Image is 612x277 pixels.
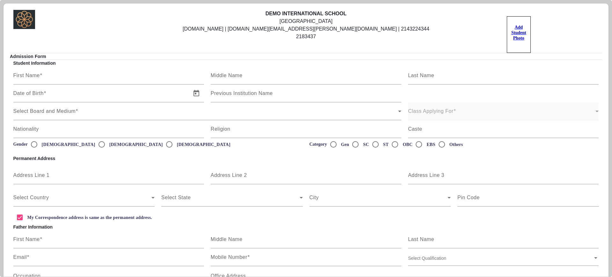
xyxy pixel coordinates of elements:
[108,142,163,147] label: [DEMOGRAPHIC_DATA]
[211,128,401,135] input: Religion
[408,73,434,78] mat-label: Last Name
[266,11,347,16] b: DEMO INTERNATIONAL SCHOOL
[13,224,53,230] b: Father Information
[211,73,243,78] mat-label: Middle Name
[13,128,204,135] input: Nationality
[362,142,369,147] label: SC
[408,74,599,82] input: Last Name
[408,128,599,135] input: Caste
[408,126,422,132] mat-label: Caste
[310,195,319,200] mat-label: City
[13,195,49,200] mat-label: Select Country
[40,142,95,147] label: [DEMOGRAPHIC_DATA]
[13,238,204,246] input: First Name*
[13,156,55,161] b: Permanent Address
[401,142,412,147] label: OBC
[161,195,191,200] mat-label: Select State
[211,254,247,260] mat-label: Mobile Number
[211,238,401,246] input: Middle Name
[211,256,401,264] input: Mobile Number
[13,126,39,132] mat-label: Nationality
[408,172,444,178] mat-label: Address Line 3
[112,18,500,25] div: [GEOGRAPHIC_DATA]
[26,215,152,220] label: My Correspondence address is same as the permanent address.
[13,10,35,29] img: abdd4561-dfa5-4bc5-9f22-bd710a8d2831
[211,172,247,178] mat-label: Address Line 2
[310,142,327,147] label: Category
[13,110,398,118] span: Select Board and Medium
[211,92,401,100] input: Previous Institution Name
[457,195,480,200] mat-label: Pin Code
[408,237,434,242] mat-label: Last Name
[176,142,230,147] label: [DEMOGRAPHIC_DATA]
[189,86,204,101] button: Open calendar
[112,33,500,40] div: 2183437
[13,92,187,100] input: Date of Birth
[211,74,401,82] input: Middle Name
[13,73,40,78] mat-label: First Name
[382,142,389,147] label: ST
[13,237,40,242] mat-label: First Name
[13,142,28,147] label: Gender
[457,196,599,204] input: Pin Code
[211,174,401,182] input: Address Line 2
[13,108,76,114] mat-label: Select Board and Medium
[13,91,44,96] mat-label: Date of Birth
[13,172,50,178] mat-label: Address Line 1
[10,54,46,59] b: Admission Form
[211,237,243,242] mat-label: Middle Name
[112,25,500,33] div: [DOMAIN_NAME] | [DOMAIN_NAME][EMAIL_ADDRESS][PERSON_NAME][DOMAIN_NAME] | 2143224344
[13,174,204,182] input: Address Line 1
[408,174,599,182] input: Address Line 3
[13,61,56,66] b: Student Information
[448,142,463,147] label: Others
[211,126,230,132] mat-label: Religion
[511,25,526,40] u: Add Student Photo
[13,256,204,264] input: Email
[425,142,435,147] label: EBS
[13,74,204,82] input: First Name*
[408,238,599,246] input: Last Name
[13,254,27,260] mat-label: Email
[408,108,453,114] mat-label: Class Applying For
[211,91,273,96] mat-label: Previous Institution Name
[340,142,349,147] label: Gen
